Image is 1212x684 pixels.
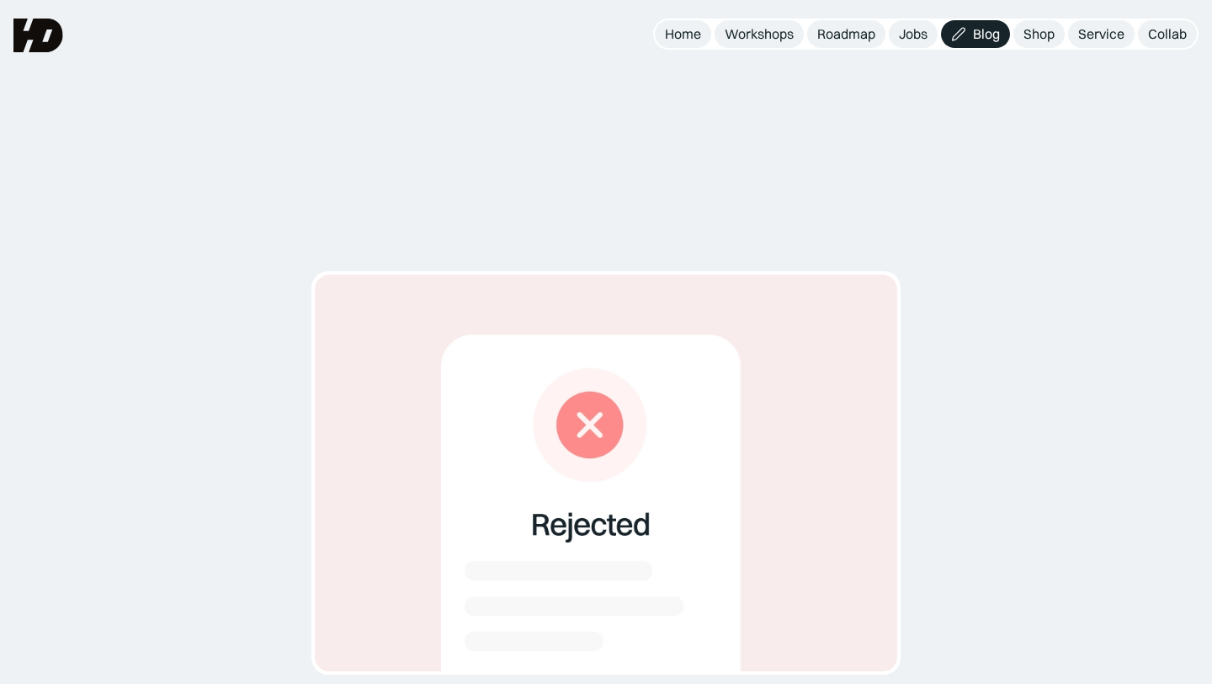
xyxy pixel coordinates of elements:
a: Jobs [889,20,938,48]
div: Workshops [725,25,794,43]
div: Shop [1023,25,1055,43]
div: 20 kesalahan saat apply kerja UI/UX Design. Bikin lamaranmu auto reject [311,166,901,251]
a: Collab [1138,20,1197,48]
div: Career [311,265,348,279]
div: Blog [973,25,1000,43]
div: Service [1078,25,1124,43]
div: Jobs [899,25,928,43]
a: Service [1068,20,1135,48]
a: Blog [941,20,1010,48]
a: Home [655,20,711,48]
a: Shop [1013,20,1065,48]
div: Roadmap [817,25,875,43]
div: 3 menit baca [359,265,427,279]
div: Home [665,25,701,43]
a: Roadmap [807,20,885,48]
div: Kembali [338,123,387,141]
a: Workshops [715,20,804,48]
div: Collab [1148,25,1187,43]
div: · [350,265,357,279]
